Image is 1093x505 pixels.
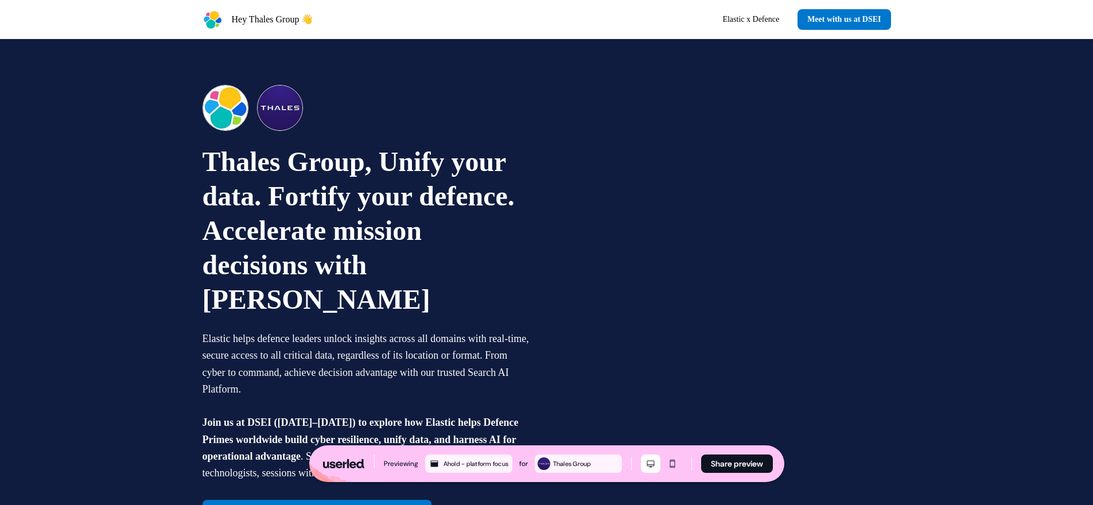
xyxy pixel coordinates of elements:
[232,13,313,26] p: Hey Thales Group 👋
[203,333,529,395] span: Elastic helps defence leaders unlock insights across all domains with real-time, secure access to...
[641,454,660,473] button: Desktop mode
[713,9,788,30] a: Elastic x Defence
[553,459,620,469] div: Thales Group
[203,145,531,317] p: Thales Group, Unify your data. Fortify your defence. Accelerate mission decisions with [PERSON_NAME]
[519,458,528,469] div: for
[384,458,418,469] div: Previewing
[798,9,890,30] a: Meet with us at DSEI
[701,454,773,473] button: Share preview
[203,417,519,462] span: Join us at DSEI ([DATE]–[DATE]) to explore how Elastic helps Defence Primes worldwide build cyber...
[663,454,682,473] button: Mobile mode
[444,459,510,469] div: Ahold - platform focus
